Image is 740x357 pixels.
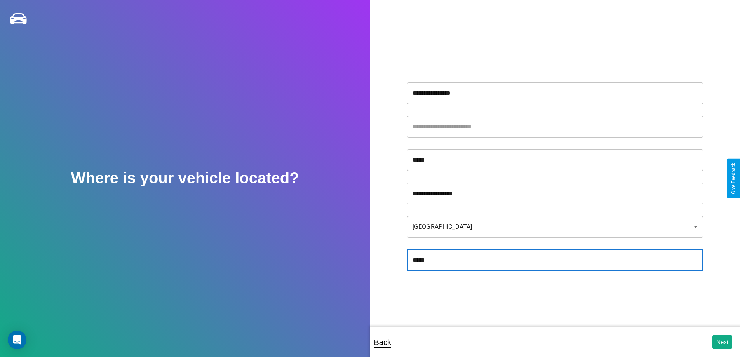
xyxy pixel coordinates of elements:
[374,335,391,349] p: Back
[71,169,299,187] h2: Where is your vehicle located?
[731,163,736,194] div: Give Feedback
[8,331,26,349] div: Open Intercom Messenger
[712,335,732,349] button: Next
[407,216,703,238] div: [GEOGRAPHIC_DATA]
